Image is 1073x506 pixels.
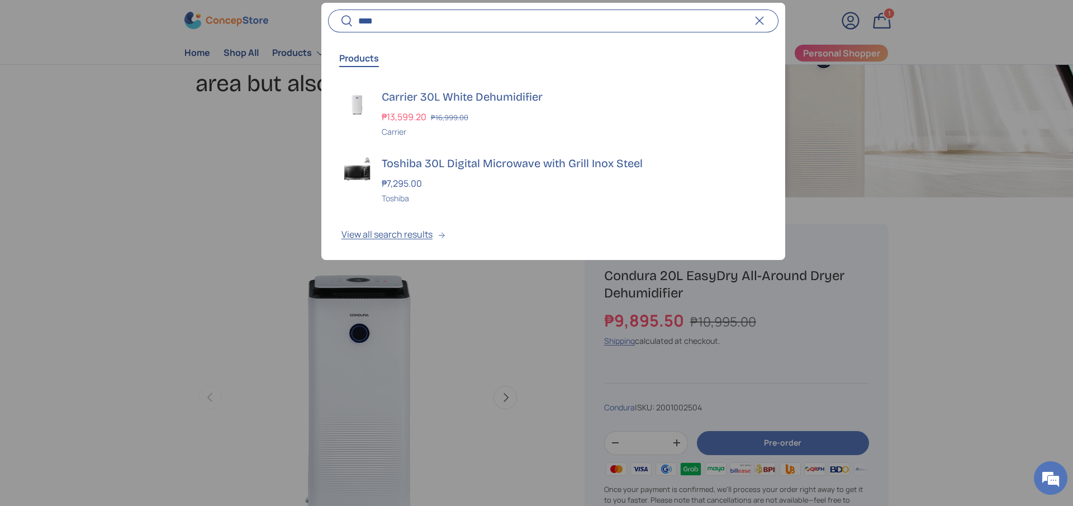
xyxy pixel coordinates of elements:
div: Minimize live chat window [183,6,210,32]
s: ₱16,999.00 [431,112,468,122]
h3: Carrier 30L White Dehumidifier [382,89,765,105]
strong: ₱13,599.20 [382,111,429,123]
button: View all search results [321,213,785,260]
img: carrier-dehumidifier-30-liter-full-view-concepstore [341,89,373,120]
div: Toshiba [382,192,765,204]
h3: Toshiba 30L Digital Microwave with Grill Inox Steel [382,155,765,171]
div: Carrier [382,126,765,138]
div: Chat with us now [58,63,188,77]
span: We're online! [65,141,154,254]
a: carrier-dehumidifier-30-liter-full-view-concepstore Carrier 30L White Dehumidifier ₱13,599.20 ₱16... [321,80,785,146]
button: Products [339,45,379,71]
a: Toshiba 30L Digital Microwave with Grill Inox Steel ₱7,295.00 Toshiba [321,146,785,213]
strong: ₱7,295.00 [382,177,425,190]
textarea: Type your message and hit 'Enter' [6,305,213,344]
